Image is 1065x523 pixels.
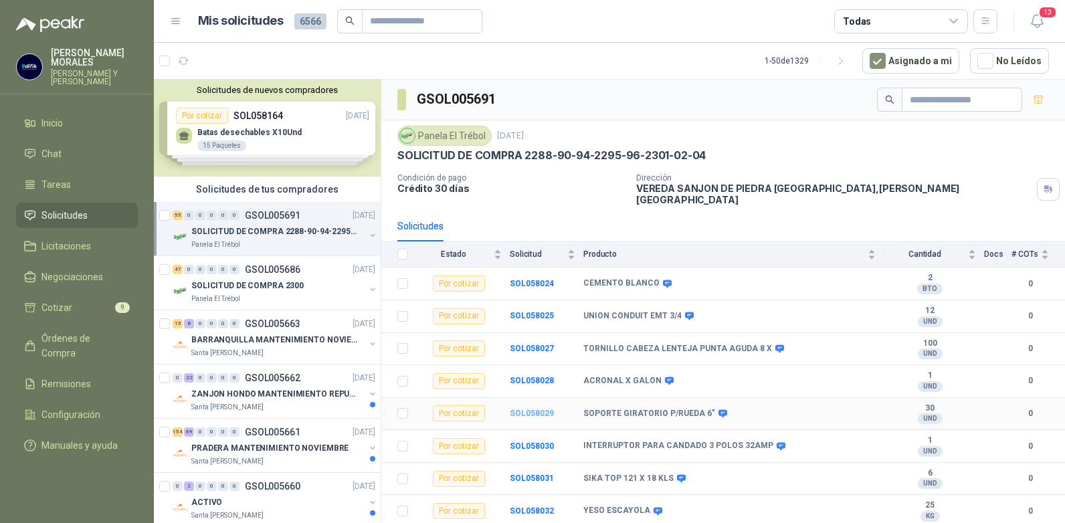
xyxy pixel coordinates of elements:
div: UND [918,413,943,424]
a: SOL058027 [510,344,554,353]
div: 0 [184,211,194,220]
b: 0 [1011,278,1049,290]
p: PRADERA MANTENIMIENTO NOVIEMBRE [191,442,349,455]
p: [DATE] [353,209,375,222]
button: Solicitudes de nuevos compradores [159,85,375,95]
th: Docs [984,241,1011,268]
p: BARRANQUILLA MANTENIMIENTO NOVIEMBRE [191,334,358,346]
div: 0 [173,482,183,491]
img: Logo peakr [16,16,84,32]
h1: Mis solicitudes [198,11,284,31]
span: Solicitudes [41,208,88,223]
a: 55 0 0 0 0 0 GSOL005691[DATE] Company LogoSOLICITUD DE COMPRA 2288-90-94-2295-96-2301-02-04Panela... [173,207,378,250]
div: 0 [218,427,228,437]
b: SOL058028 [510,376,554,385]
a: 15 8 0 0 0 0 GSOL005663[DATE] Company LogoBARRANQUILLA MANTENIMIENTO NOVIEMBRESanta [PERSON_NAME] [173,316,378,358]
p: Santa [PERSON_NAME] [191,348,264,358]
th: Producto [583,241,884,268]
div: 0 [229,211,239,220]
div: Por cotizar [433,471,485,487]
p: Panela El Trébol [191,239,240,250]
b: 1 [884,435,976,446]
div: 0 [229,265,239,274]
img: Company Logo [17,54,42,80]
b: 0 [1011,375,1049,387]
div: 15 [173,319,183,328]
a: SOL058030 [510,441,554,451]
img: Company Logo [173,337,189,353]
p: Crédito 30 días [397,183,625,194]
b: SOL058029 [510,409,554,418]
p: [DATE] [353,372,375,385]
p: [PERSON_NAME] MORALES [51,48,138,67]
div: Solicitudes [397,219,444,233]
div: 0 [195,265,205,274]
div: 1 - 50 de 1329 [765,50,852,72]
img: Company Logo [173,391,189,407]
a: SOL058031 [510,474,554,483]
a: Manuales y ayuda [16,433,138,458]
span: Producto [583,249,865,259]
a: Tareas [16,172,138,197]
b: 1 [884,371,976,381]
div: 0 [195,427,205,437]
b: 30 [884,403,976,414]
span: Estado [416,249,491,259]
span: 6566 [294,13,326,29]
span: Solicitud [510,249,565,259]
div: 0 [218,319,228,328]
div: 0 [207,211,217,220]
div: 0 [207,319,217,328]
a: 47 0 0 0 0 0 GSOL005686[DATE] Company LogoSOLICITUD DE COMPRA 2300Panela El Trébol [173,261,378,304]
div: 55 [173,211,183,220]
b: TORNILLO CABEZA LENTEJA PUNTA AGUDA 8 X [583,344,772,354]
div: 0 [229,319,239,328]
b: SOPORTE GIRATORIO P/RUEDA 6" [583,409,715,419]
span: Inicio [41,116,63,130]
div: BTO [917,284,943,294]
div: 154 [173,427,183,437]
p: GSOL005691 [245,211,300,220]
b: 100 [884,338,976,349]
div: 0 [173,373,183,383]
div: 0 [195,211,205,220]
b: SOL058025 [510,311,554,320]
b: ACRONAL X GALON [583,376,662,387]
a: 0 22 0 0 0 0 GSOL005662[DATE] Company LogoZANJON HONDO MANTENIMIENTO REPUESTOSSanta [PERSON_NAME] [173,370,378,413]
img: Company Logo [173,283,189,299]
div: UND [918,348,943,359]
p: [DATE] [353,480,375,493]
div: UND [918,478,943,489]
th: # COTs [1011,241,1065,268]
div: Por cotizar [433,405,485,421]
img: Company Logo [173,500,189,516]
a: Solicitudes [16,203,138,228]
a: Configuración [16,402,138,427]
div: 0 [207,482,217,491]
b: CEMENTO BLANCO [583,278,660,289]
div: Todas [843,14,871,29]
p: SOLICITUD DE COMPRA 2288-90-94-2295-96-2301-02-04 [191,225,358,238]
div: Por cotizar [433,340,485,356]
a: SOL058032 [510,506,554,516]
span: 9 [115,302,130,313]
div: 0 [195,373,205,383]
div: 47 [173,265,183,274]
p: [PERSON_NAME] Y [PERSON_NAME] [51,70,138,86]
a: Negociaciones [16,264,138,290]
a: SOL058024 [510,279,554,288]
img: Company Logo [400,128,415,143]
span: Cotizar [41,300,72,315]
span: Cantidad [884,249,965,259]
span: Remisiones [41,377,91,391]
div: 0 [229,427,239,437]
div: 0 [195,482,205,491]
a: Órdenes de Compra [16,326,138,366]
div: 8 [184,319,194,328]
b: 0 [1011,310,1049,322]
div: 2 [184,482,194,491]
